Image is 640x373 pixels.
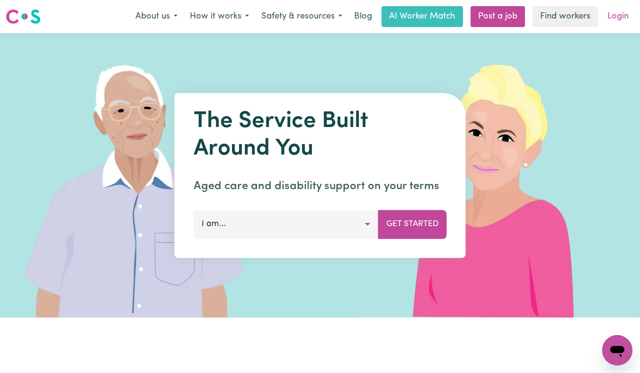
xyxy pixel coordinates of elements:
[194,108,447,163] h1: The Service Built Around You
[602,6,634,27] a: Login
[194,210,379,238] button: I am...
[184,7,255,27] button: How it works
[6,8,41,25] img: Careseekers logo
[348,6,378,27] a: Blog
[602,335,632,365] iframe: Button to launch messaging window
[471,6,525,27] a: Post a job
[382,6,463,27] a: AI Worker Match
[194,178,447,195] p: Aged care and disability support on your terms
[129,7,184,27] button: About us
[378,210,447,238] button: Get Started
[255,7,348,27] button: Safety & resources
[6,6,41,27] a: Careseekers logo
[533,6,598,27] a: Find workers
